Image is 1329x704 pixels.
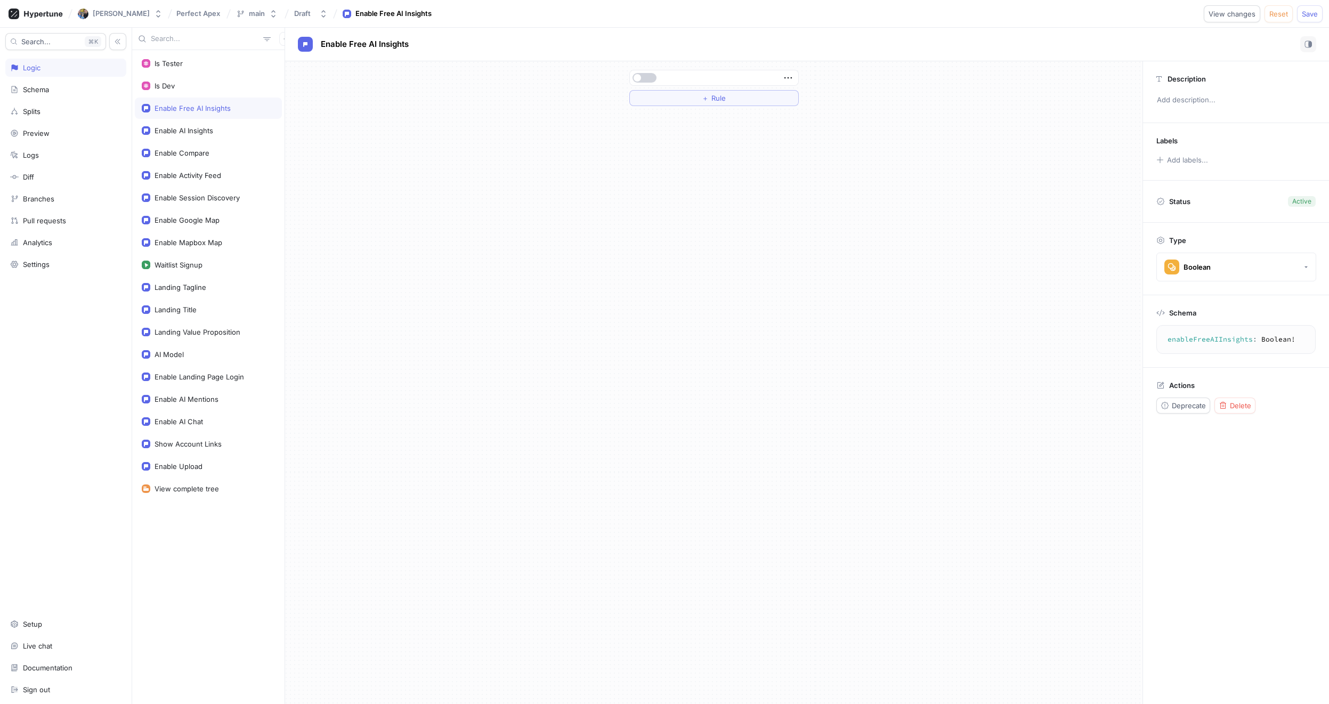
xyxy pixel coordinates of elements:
p: Labels [1156,136,1178,145]
button: Delete [1214,398,1255,414]
div: Schema [23,85,49,94]
div: Is Tester [155,59,183,68]
div: Enable Upload [155,462,202,471]
span: Perfect Apex [176,10,220,17]
div: Enable Free AI Insights [155,104,231,112]
button: View changes [1204,5,1260,22]
div: Preview [23,129,50,137]
div: Enable AI Mentions [155,395,218,403]
a: Documentation [5,659,126,677]
span: Enable Free AI Insights [321,40,409,48]
div: Is Dev [155,82,175,90]
button: Search...K [5,33,106,50]
div: Live chat [23,642,52,650]
p: Type [1169,236,1186,245]
div: Analytics [23,238,52,247]
div: Show Account Links [155,440,222,448]
textarea: enableFreeAIInsights: Boolean! [1161,330,1311,349]
div: Pull requests [23,216,66,225]
span: Reset [1269,11,1288,17]
p: Add description... [1152,91,1320,109]
div: Landing Tagline [155,283,206,292]
span: Search... [21,38,51,45]
div: Waitlist Signup [155,261,202,269]
button: ＋Rule [629,90,799,106]
div: Boolean [1184,263,1211,272]
div: K [85,36,101,47]
div: Enable AI Insights [155,126,213,135]
div: Diff [23,173,34,181]
span: ＋ [702,95,709,101]
p: Status [1169,194,1190,209]
div: Logs [23,151,39,159]
div: Logic [23,63,40,72]
div: Enable Free AI Insights [355,9,432,19]
div: Active [1292,197,1311,206]
span: Rule [711,95,726,101]
input: Search... [151,34,259,44]
button: Boolean [1156,253,1316,281]
div: Settings [23,260,50,269]
button: Add labels... [1153,153,1211,167]
div: Draft [294,9,311,18]
div: Branches [23,195,54,203]
div: Enable Landing Page Login [155,373,244,381]
p: Actions [1169,381,1195,390]
div: Setup [23,620,42,628]
div: AI Model [155,350,184,359]
button: main [232,5,282,22]
div: Enable Activity Feed [155,171,221,180]
div: [PERSON_NAME] [93,9,150,18]
div: Landing Title [155,305,197,314]
span: Delete [1230,402,1251,409]
div: main [249,9,265,18]
div: Enable Compare [155,149,209,157]
span: Save [1302,11,1318,17]
div: Enable Session Discovery [155,193,240,202]
div: Enable Google Map [155,216,220,224]
div: Landing Value Proposition [155,328,240,336]
button: Deprecate [1156,398,1210,414]
img: User [78,9,88,19]
button: Save [1297,5,1323,22]
button: Draft [290,5,332,22]
span: View changes [1209,11,1255,17]
div: Splits [23,107,40,116]
p: Description [1168,75,1206,83]
span: Deprecate [1172,402,1206,409]
button: User[PERSON_NAME] [74,4,167,23]
p: Schema [1169,309,1196,317]
div: View complete tree [155,484,219,493]
div: Documentation [23,663,72,672]
div: Enable Mapbox Map [155,238,222,247]
button: Reset [1265,5,1293,22]
div: Enable AI Chat [155,417,203,426]
div: Sign out [23,685,50,694]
